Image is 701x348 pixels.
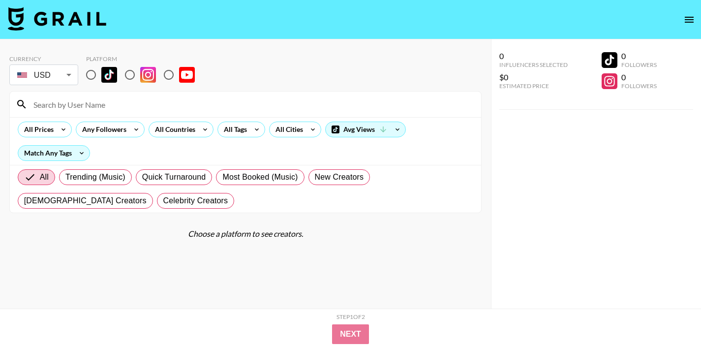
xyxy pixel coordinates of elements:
[163,195,228,207] span: Celebrity Creators
[149,122,197,137] div: All Countries
[65,171,125,183] span: Trending (Music)
[270,122,305,137] div: All Cities
[179,67,195,83] img: YouTube
[222,171,298,183] span: Most Booked (Music)
[24,195,147,207] span: [DEMOGRAPHIC_DATA] Creators
[142,171,206,183] span: Quick Turnaround
[621,72,657,82] div: 0
[101,67,117,83] img: TikTok
[499,61,568,68] div: Influencers Selected
[326,122,405,137] div: Avg Views
[8,7,106,31] img: Grail Talent
[18,122,56,137] div: All Prices
[332,324,369,344] button: Next
[9,55,78,63] div: Currency
[18,146,90,160] div: Match Any Tags
[86,55,203,63] div: Platform
[218,122,249,137] div: All Tags
[336,313,365,320] div: Step 1 of 2
[679,10,699,30] button: open drawer
[140,67,156,83] img: Instagram
[499,72,568,82] div: $0
[28,96,475,112] input: Search by User Name
[9,229,482,239] div: Choose a platform to see creators.
[76,122,128,137] div: Any Followers
[40,171,49,183] span: All
[621,82,657,90] div: Followers
[315,171,364,183] span: New Creators
[11,66,76,84] div: USD
[621,51,657,61] div: 0
[499,82,568,90] div: Estimated Price
[499,51,568,61] div: 0
[621,61,657,68] div: Followers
